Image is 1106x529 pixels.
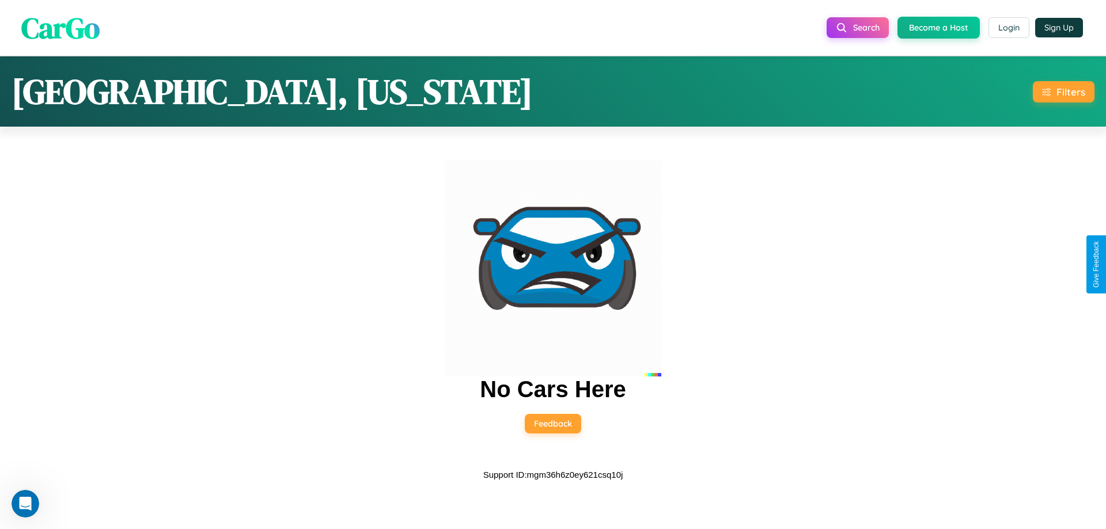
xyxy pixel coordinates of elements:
h2: No Cars Here [480,376,626,402]
p: Support ID: mgm36h6z0ey621csq10j [483,467,623,482]
button: Search [827,17,889,38]
iframe: Intercom live chat [12,490,39,517]
button: Sign Up [1035,18,1083,37]
div: Filters [1056,86,1085,98]
div: Give Feedback [1092,241,1100,288]
button: Become a Host [897,17,980,39]
button: Filters [1033,81,1094,102]
img: car [445,160,661,376]
span: CarGo [21,7,100,47]
button: Login [988,17,1029,38]
span: Search [853,22,880,33]
h1: [GEOGRAPHIC_DATA], [US_STATE] [12,68,533,115]
button: Feedback [525,414,581,433]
